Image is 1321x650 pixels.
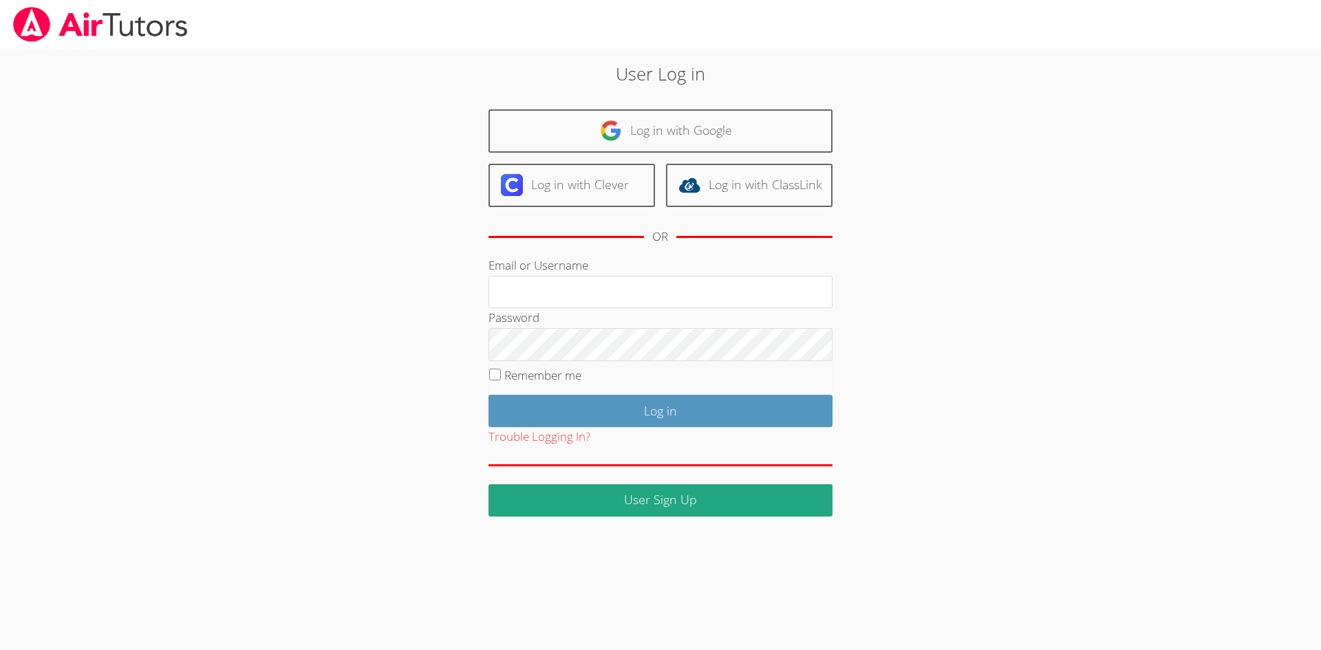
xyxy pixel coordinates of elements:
img: airtutors_banner-c4298cdbf04f3fff15de1276eac7730deb9818008684d7c2e4769d2f7ddbe033.png [12,7,189,42]
input: Log in [488,395,833,427]
label: Email or Username [488,257,588,273]
img: google-logo-50288ca7cdecda66e5e0955fdab243c47b7ad437acaf1139b6f446037453330a.svg [600,120,622,142]
label: Remember me [504,367,581,383]
img: clever-logo-6eab21bc6e7a338710f1a6ff85c0baf02591cd810cc4098c63d3a4b26e2feb20.svg [501,174,523,196]
label: Password [488,310,539,325]
a: Log in with ClassLink [666,164,833,207]
h2: User Log in [304,61,1018,87]
a: User Sign Up [488,484,833,517]
button: Trouble Logging In? [488,427,590,447]
a: Log in with Clever [488,164,655,207]
img: classlink-logo-d6bb404cc1216ec64c9a2012d9dc4662098be43eaf13dc465df04b49fa7ab582.svg [678,174,700,196]
div: OR [652,227,668,247]
a: Log in with Google [488,109,833,153]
